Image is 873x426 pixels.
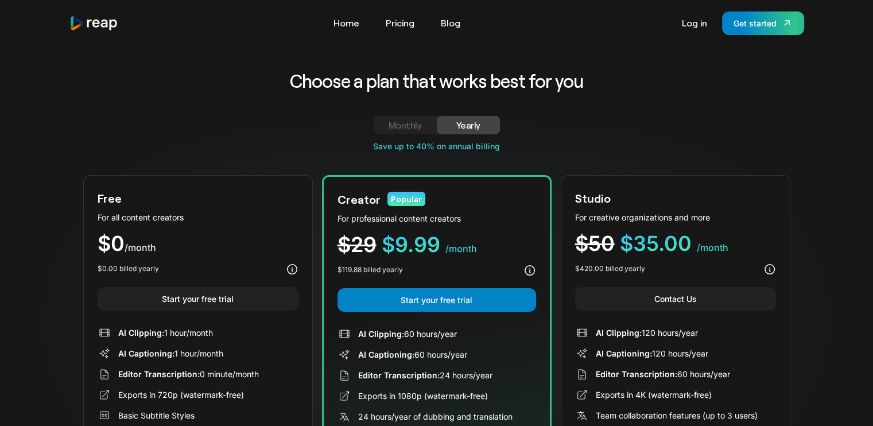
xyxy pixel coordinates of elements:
[69,16,119,31] a: home
[575,231,615,256] span: $50
[98,211,298,223] div: For all content creators
[358,329,404,339] span: AI Clipping:
[118,328,164,338] span: AI Clipping:
[358,390,488,402] div: Exports in 1080p (watermark-free)
[69,16,119,31] img: reap logo
[118,327,213,339] div: 1 hour/month
[200,69,673,93] h2: Choose a plan that works best for you
[358,370,440,380] span: Editor Transcription:
[380,14,420,32] a: Pricing
[118,409,195,421] div: Basic Subtitle Styles
[575,211,776,223] div: For creative organizations and more
[620,231,692,256] span: $35.00
[734,17,777,29] div: Get started
[337,288,536,312] a: Start your free trial
[337,191,381,208] div: Creator
[358,328,457,340] div: 60 hours/year
[337,212,536,224] div: For professional content creators
[358,410,513,423] div: 24 hours/year of dubbing and translation
[98,233,298,254] div: $0
[118,348,174,358] span: AI Captioning:
[596,328,642,338] span: AI Clipping:
[451,118,486,132] div: Yearly
[596,389,712,401] div: Exports in 4K (watermark-free)
[722,11,804,35] a: Get started
[387,118,423,132] div: Monthly
[697,242,728,253] span: /month
[596,369,677,379] span: Editor Transcription:
[676,14,713,32] a: Log in
[382,232,440,257] span: $9.99
[337,232,377,257] span: $29
[575,264,645,274] div: $420.00 billed yearly
[358,348,467,361] div: 60 hours/year
[358,369,492,381] div: 24 hours/year
[98,287,298,311] a: Start your free trial
[596,327,698,339] div: 120 hours/year
[596,409,758,421] div: Team collaboration features (up to 3 users)
[387,192,425,206] div: Popular
[118,347,223,359] div: 1 hour/month
[596,368,730,380] div: 60 hours/year
[575,189,611,207] div: Studio
[445,243,477,254] span: /month
[328,14,365,32] a: Home
[358,350,414,359] span: AI Captioning:
[596,347,708,359] div: 120 hours/year
[125,242,156,253] span: /month
[118,369,200,379] span: Editor Transcription:
[337,265,403,275] div: $119.88 billed yearly
[98,264,159,274] div: $0.00 billed yearly
[98,189,122,207] div: Free
[596,348,652,358] span: AI Captioning:
[118,368,259,380] div: 0 minute/month
[118,389,244,401] div: Exports in 720p (watermark-free)
[435,14,466,32] a: Blog
[83,140,790,152] div: Save up to 40% on annual billing
[575,287,776,311] a: Contact Us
